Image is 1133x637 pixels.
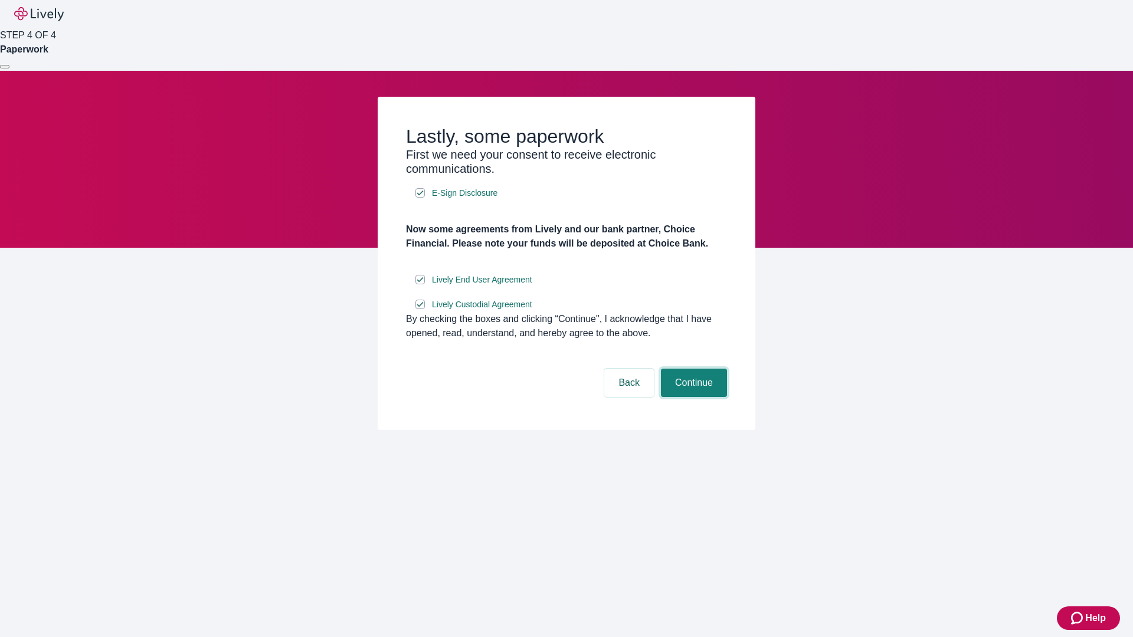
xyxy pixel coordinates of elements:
div: By checking the boxes and clicking “Continue", I acknowledge that I have opened, read, understand... [406,312,727,340]
svg: Zendesk support icon [1071,611,1085,625]
h4: Now some agreements from Lively and our bank partner, Choice Financial. Please note your funds wi... [406,222,727,251]
span: Help [1085,611,1106,625]
h3: First we need your consent to receive electronic communications. [406,147,727,176]
h2: Lastly, some paperwork [406,125,727,147]
a: e-sign disclosure document [430,186,500,201]
img: Lively [14,7,64,21]
span: E-Sign Disclosure [432,187,497,199]
span: Lively Custodial Agreement [432,298,532,311]
button: Continue [661,369,727,397]
button: Back [604,369,654,397]
a: e-sign disclosure document [430,272,535,287]
a: e-sign disclosure document [430,297,535,312]
span: Lively End User Agreement [432,274,532,286]
button: Zendesk support iconHelp [1057,606,1120,630]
